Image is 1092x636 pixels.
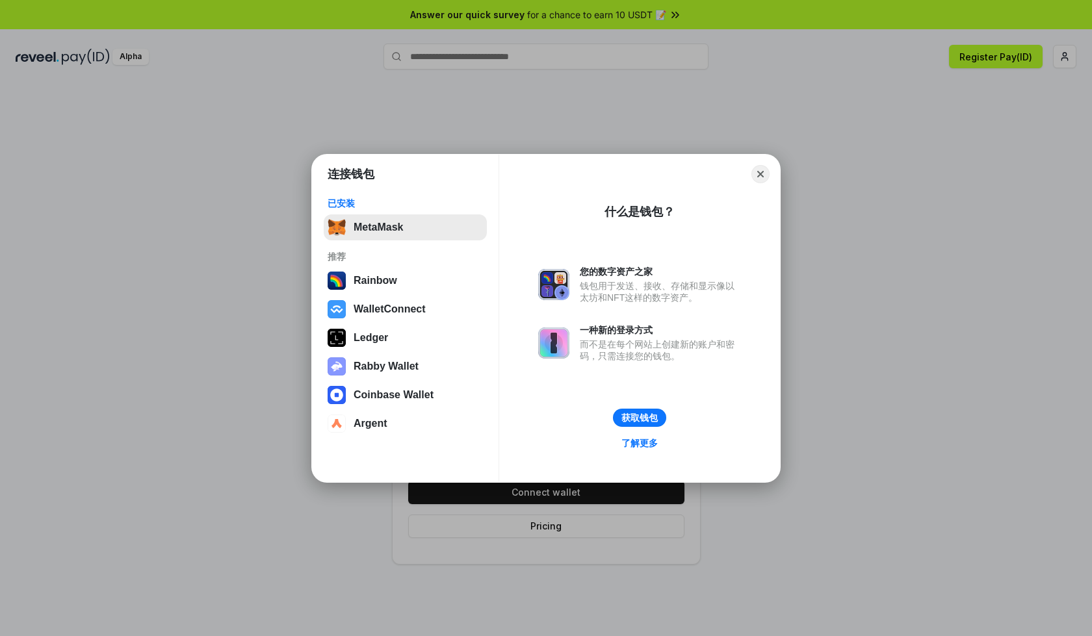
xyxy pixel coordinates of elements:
[328,218,346,236] img: svg+xml,%3Csvg%20fill%3D%22none%22%20height%3D%2233%22%20viewBox%3D%220%200%2035%2033%22%20width%...
[354,275,397,286] div: Rainbow
[328,329,346,347] img: svg+xml,%3Csvg%20xmlns%3D%22http%3A%2F%2Fwww.w3.org%2F2000%2Fsvg%22%20width%3D%2228%22%20height%3...
[580,324,741,336] div: 一种新的登录方式
[328,272,346,290] img: svg+xml,%3Csvg%20width%3D%22120%22%20height%3D%22120%22%20viewBox%3D%220%200%20120%20120%22%20fil...
[751,165,770,183] button: Close
[328,357,346,375] img: svg+xml,%3Csvg%20xmlns%3D%22http%3A%2F%2Fwww.w3.org%2F2000%2Fsvg%22%20fill%3D%22none%22%20viewBox...
[328,251,483,262] div: 推荐
[621,437,658,449] div: 了解更多
[354,303,426,315] div: WalletConnect
[328,300,346,318] img: svg+xml,%3Csvg%20width%3D%2228%22%20height%3D%2228%22%20viewBox%3D%220%200%2028%2028%22%20fill%3D...
[354,418,387,429] div: Argent
[324,411,487,437] button: Argent
[324,353,487,379] button: Rabby Wallet
[354,389,434,401] div: Coinbase Wallet
[354,361,419,372] div: Rabby Wallet
[328,414,346,433] img: svg+xml,%3Csvg%20width%3D%2228%22%20height%3D%2228%22%20viewBox%3D%220%200%2028%2028%22%20fill%3D...
[580,266,741,277] div: 您的数字资产之家
[614,435,666,452] a: 了解更多
[604,204,675,220] div: 什么是钱包？
[324,214,487,240] button: MetaMask
[324,382,487,408] button: Coinbase Wallet
[580,338,741,362] div: 而不是在每个网站上创建新的账户和密码，只需连接您的钱包。
[354,222,403,233] div: MetaMask
[328,386,346,404] img: svg+xml,%3Csvg%20width%3D%2228%22%20height%3D%2228%22%20viewBox%3D%220%200%2028%2028%22%20fill%3D...
[580,280,741,303] div: 钱包用于发送、接收、存储和显示像以太坊和NFT这样的数字资产。
[324,296,487,322] button: WalletConnect
[328,166,374,182] h1: 连接钱包
[621,412,658,424] div: 获取钱包
[324,268,487,294] button: Rainbow
[354,332,388,344] div: Ledger
[613,409,666,427] button: 获取钱包
[324,325,487,351] button: Ledger
[538,269,569,300] img: svg+xml,%3Csvg%20xmlns%3D%22http%3A%2F%2Fwww.w3.org%2F2000%2Fsvg%22%20fill%3D%22none%22%20viewBox...
[328,197,483,209] div: 已安装
[538,327,569,359] img: svg+xml,%3Csvg%20xmlns%3D%22http%3A%2F%2Fwww.w3.org%2F2000%2Fsvg%22%20fill%3D%22none%22%20viewBox...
